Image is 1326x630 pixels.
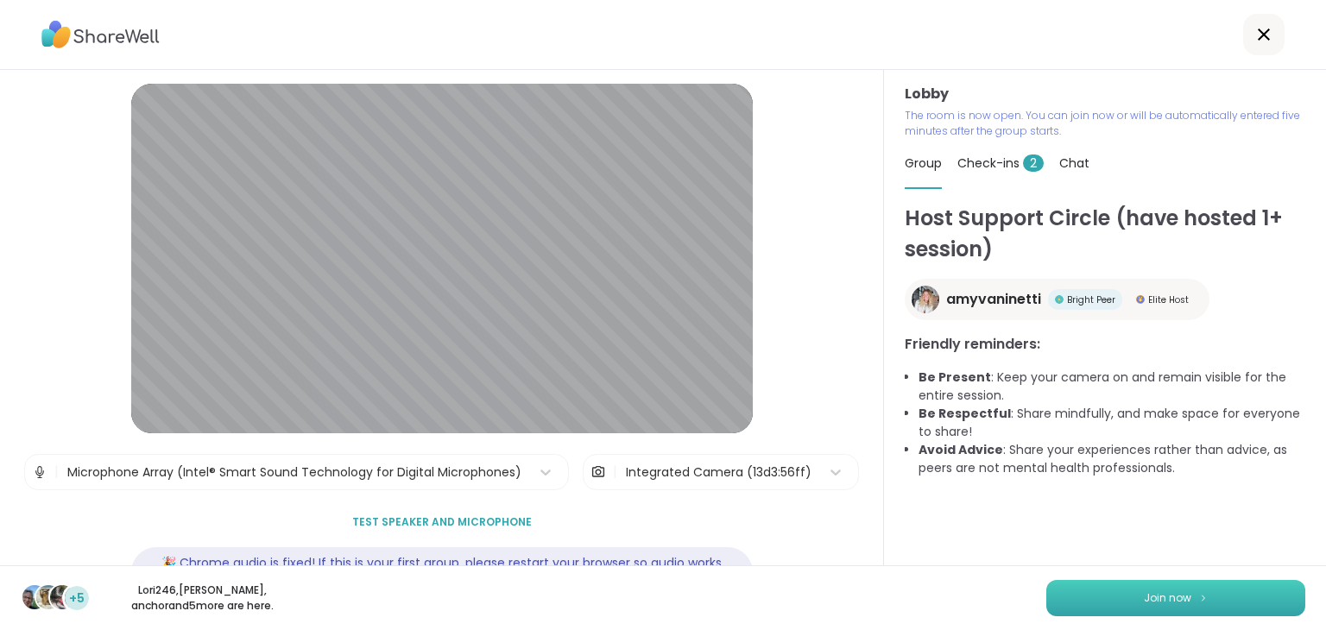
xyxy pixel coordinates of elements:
[626,463,811,482] div: Integrated Camera (13d3:56ff)
[919,405,1011,422] b: Be Respectful
[905,84,1305,104] h3: Lobby
[1046,580,1305,616] button: Join now
[613,455,617,489] span: |
[919,369,991,386] b: Be Present
[131,547,753,597] div: 🎉 Chrome audio is fixed! If this is your first group, please restart your browser so audio works ...
[919,441,1003,458] b: Avoid Advice
[905,154,942,172] span: Group
[36,585,60,609] img: spencer
[1148,293,1189,306] span: Elite Host
[352,514,532,530] span: Test speaker and microphone
[105,583,299,614] p: Lori246 , [PERSON_NAME] , anchor and 5 more are here.
[919,369,1305,405] li: : Keep your camera on and remain visible for the entire session.
[54,455,59,489] span: |
[905,334,1305,355] h3: Friendly reminders:
[919,405,1305,441] li: : Share mindfully, and make space for everyone to share!
[905,279,1209,320] a: amyvaninettiamyvaninettiBright PeerBright PeerElite HostElite Host
[919,441,1305,477] li: : Share your experiences rather than advice, as peers are not mental health professionals.
[345,504,539,540] button: Test speaker and microphone
[946,289,1041,310] span: amyvaninetti
[1136,295,1145,304] img: Elite Host
[905,203,1305,265] h1: Host Support Circle (have hosted 1+ session)
[905,108,1305,139] p: The room is now open. You can join now or will be automatically entered five minutes after the gr...
[50,585,74,609] img: anchor
[1144,590,1191,606] span: Join now
[1198,593,1209,602] img: ShareWell Logomark
[957,154,1044,172] span: Check-ins
[1059,154,1089,172] span: Chat
[32,455,47,489] img: Microphone
[22,585,47,609] img: Lori246
[67,463,521,482] div: Microphone Array (Intel® Smart Sound Technology for Digital Microphones)
[1067,293,1115,306] span: Bright Peer
[1023,154,1044,172] span: 2
[41,15,160,54] img: ShareWell Logo
[590,455,606,489] img: Camera
[912,286,939,313] img: amyvaninetti
[1055,295,1064,304] img: Bright Peer
[69,589,85,608] span: +5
